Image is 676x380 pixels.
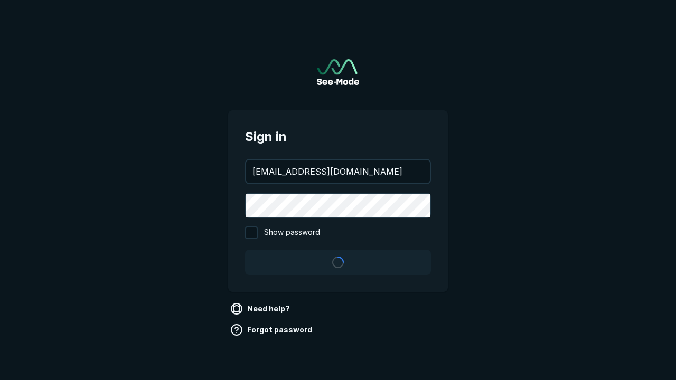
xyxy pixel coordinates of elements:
span: Show password [264,226,320,239]
a: Forgot password [228,321,316,338]
img: See-Mode Logo [317,59,359,85]
input: your@email.com [246,160,430,183]
a: Need help? [228,300,294,317]
a: Go to sign in [317,59,359,85]
span: Sign in [245,127,431,146]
